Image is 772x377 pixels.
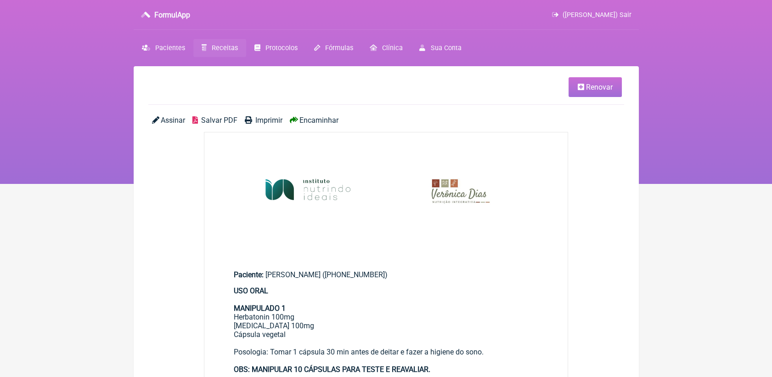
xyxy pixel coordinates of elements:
[255,116,282,125] span: Imprimir
[134,39,193,57] a: Pacientes
[152,116,185,125] a: Assinar
[161,116,185,125] span: Assinar
[201,116,237,125] span: Salvar PDF
[411,39,469,57] a: Sua Conta
[552,11,631,19] a: ([PERSON_NAME]) Sair
[234,365,430,374] strong: OBS: MANIPULAR 10 CÁPSULAS PARA TESTE E REAVALIAR.
[265,44,298,52] span: Protocolos
[245,116,282,125] a: Imprimir
[299,116,338,125] span: Encaminhar
[325,44,353,52] span: Fórmulas
[154,11,190,19] h3: FormulApp
[192,116,237,125] a: Salvar PDF
[431,44,462,52] span: Sua Conta
[246,39,306,57] a: Protocolos
[290,116,338,125] a: Encaminhar
[212,44,238,52] span: Receitas
[569,77,622,97] a: Renovar
[155,44,185,52] span: Pacientes
[306,39,361,57] a: Fórmulas
[234,270,539,279] div: [PERSON_NAME] ([PHONE_NUMBER])
[193,39,246,57] a: Receitas
[204,132,568,254] img: rSewsjIQ7AAAAAAAMhDsAAAAAAAyEOwAAAAAADIQ7AAAAAAAMhDsAAAAAAAyEOwAAAAAADIQ7AAAAAAAMhDsAAAAAAAyEOwAA...
[361,39,411,57] a: Clínica
[563,11,631,19] span: ([PERSON_NAME]) Sair
[234,270,264,279] span: Paciente:
[382,44,403,52] span: Clínica
[234,286,286,313] strong: USO ORAL MANIPULADO 1
[586,83,613,91] span: Renovar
